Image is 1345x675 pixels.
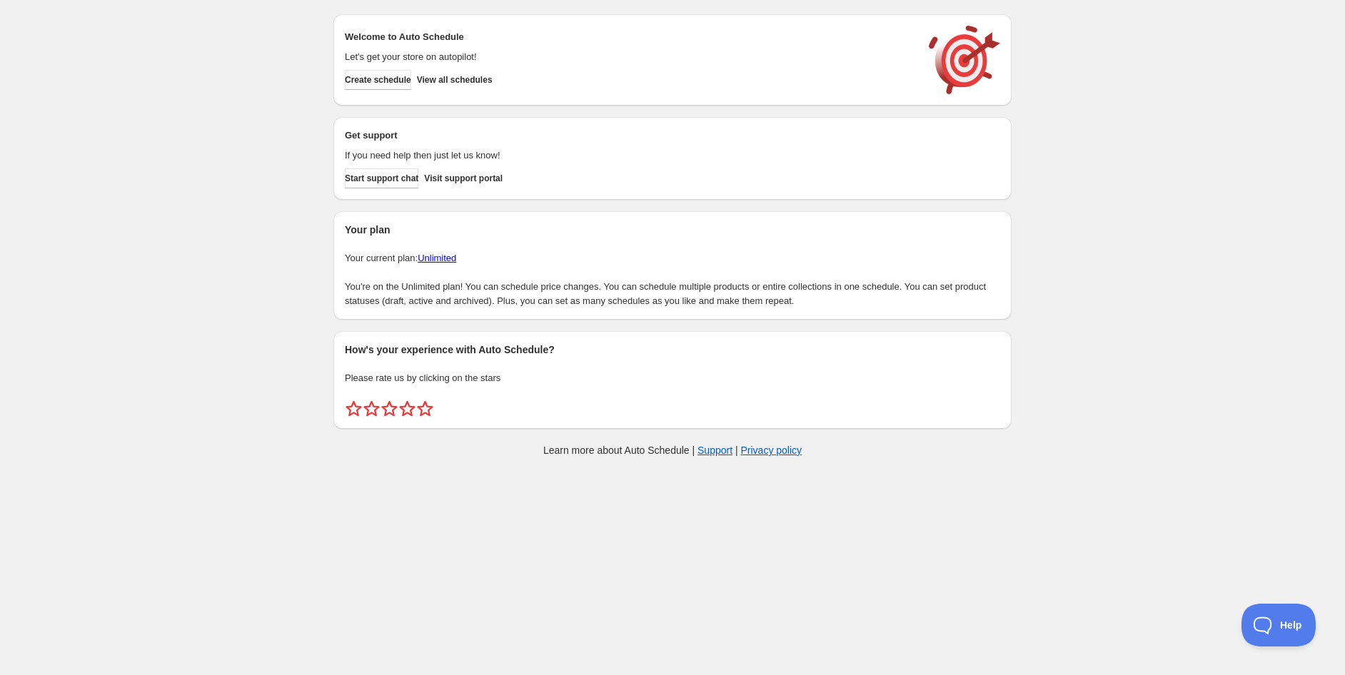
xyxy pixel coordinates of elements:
[345,128,915,143] h2: Get support
[741,445,802,456] a: Privacy policy
[418,253,456,263] a: Unlimited
[345,371,1000,385] p: Please rate us by clicking on the stars
[345,70,411,90] button: Create schedule
[345,74,411,86] span: Create schedule
[345,251,1000,265] p: Your current plan:
[345,168,418,188] a: Start support chat
[543,443,802,457] p: Learn more about Auto Schedule | |
[345,30,915,44] h2: Welcome to Auto Schedule
[345,148,915,163] p: If you need help then just let us know!
[345,173,418,184] span: Start support chat
[417,74,493,86] span: View all schedules
[424,168,503,188] a: Visit support portal
[1241,604,1316,646] iframe: Toggle Customer Support
[424,173,503,184] span: Visit support portal
[345,280,1000,308] p: You're on the Unlimited plan! You can schedule price changes. You can schedule multiple products ...
[345,223,1000,237] h2: Your plan
[417,70,493,90] button: View all schedules
[697,445,732,456] a: Support
[345,342,1000,357] h2: How's your experience with Auto Schedule?
[345,50,915,64] p: Let's get your store on autopilot!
